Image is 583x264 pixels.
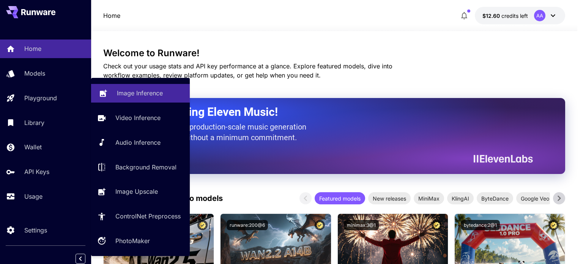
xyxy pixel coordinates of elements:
[115,212,181,221] p: ControlNet Preprocess
[117,89,163,98] p: Image Inference
[103,62,392,79] span: Check out your usage stats and API key performance at a glance. Explore featured models, dive int...
[227,220,268,230] button: runware:200@6
[91,158,190,176] a: Background Removal
[24,69,45,78] p: Models
[501,13,528,19] span: credits left
[103,48,565,58] h3: Welcome to Runware!
[24,167,49,176] p: API Keys
[368,194,411,202] span: New releases
[475,7,565,24] button: $12.60384
[103,11,120,20] p: Home
[461,220,500,230] button: bytedance:2@1
[115,187,158,196] p: Image Upscale
[115,138,161,147] p: Audio Inference
[482,13,501,19] span: $12.60
[24,93,57,103] p: Playground
[24,118,44,127] p: Library
[447,194,474,202] span: KlingAI
[548,220,559,230] button: Certified Model – Vetted for best performance and includes a commercial license.
[24,142,42,152] p: Wallet
[91,232,190,250] a: PhotoMaker
[76,254,85,264] button: Collapse sidebar
[432,220,442,230] button: Certified Model – Vetted for best performance and includes a commercial license.
[197,220,208,230] button: Certified Model – Vetted for best performance and includes a commercial license.
[482,12,528,20] div: $12.60384
[24,44,41,53] p: Home
[91,109,190,127] a: Video Inference
[477,194,513,202] span: ByteDance
[516,194,554,202] span: Google Veo
[414,194,444,202] span: MiniMax
[91,133,190,152] a: Audio Inference
[122,122,312,143] p: The only way to get production-scale music generation from Eleven Labs without a minimum commitment.
[24,226,47,235] p: Settings
[91,182,190,201] a: Image Upscale
[91,207,190,226] a: ControlNet Preprocess
[115,236,150,245] p: PhotoMaker
[115,113,161,122] p: Video Inference
[315,194,365,202] span: Featured models
[103,11,120,20] nav: breadcrumb
[315,220,325,230] button: Certified Model – Vetted for best performance and includes a commercial license.
[115,163,176,172] p: Background Removal
[122,105,527,119] h2: Now Supporting Eleven Music!
[344,220,379,230] button: minimax:3@1
[534,10,545,21] div: AA
[24,192,43,201] p: Usage
[91,84,190,103] a: Image Inference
